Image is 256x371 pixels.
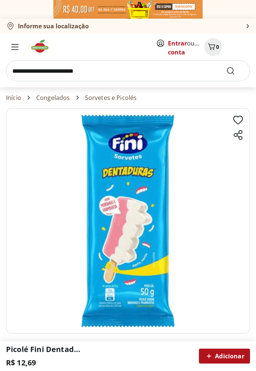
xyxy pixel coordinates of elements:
[6,344,82,355] h2: Picolé Fini Dentaduras Nestlé 50g
[226,66,244,75] button: Submit Search
[85,94,137,101] a: Sorvetes e Picolés
[6,38,24,56] button: Menu
[205,352,244,361] span: Adicionar
[6,358,36,368] p: R$ 12,69
[6,60,250,81] input: search
[168,39,201,57] span: ou
[168,39,187,47] a: Entrar
[216,43,219,50] span: 0
[199,349,250,364] button: Adicionar
[18,22,89,30] b: Informe sua localização
[204,38,222,56] button: Carrinho
[36,94,70,101] a: Congelados
[6,108,250,334] img: Principal
[6,94,21,101] a: Início
[30,39,55,54] img: Hortifruti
